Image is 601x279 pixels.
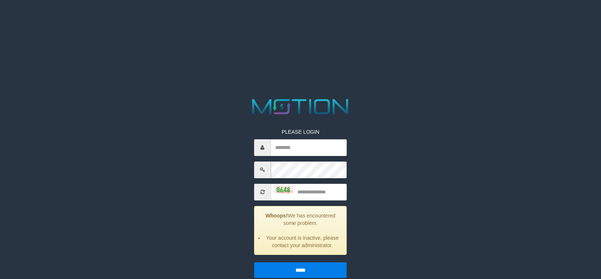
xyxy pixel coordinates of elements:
[266,213,288,219] strong: Whoops!
[254,128,347,136] p: PLEASE LOGIN
[264,234,341,249] li: Your account is inactive, please contact your administrator.
[254,206,347,255] div: We has encountered some problem.
[248,96,353,117] img: MOTION_logo.png
[274,186,293,193] img: captcha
